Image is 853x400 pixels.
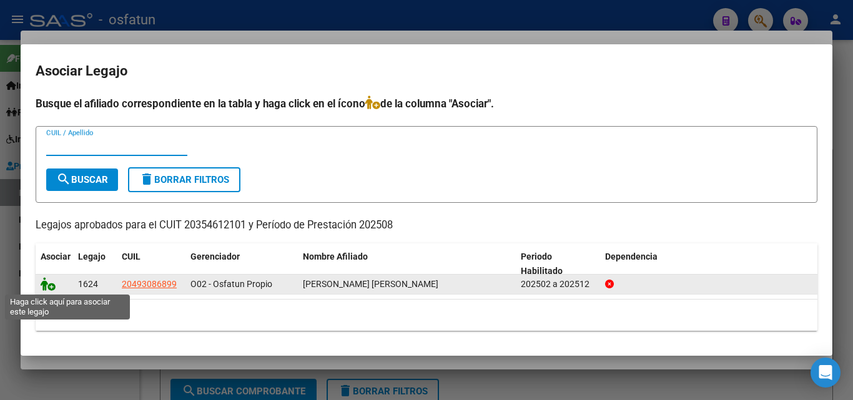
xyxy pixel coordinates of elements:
[122,251,141,261] span: CUIL
[190,251,240,261] span: Gerenciador
[128,167,240,192] button: Borrar Filtros
[605,251,658,261] span: Dependencia
[185,243,298,285] datatable-header-cell: Gerenciador
[139,174,229,185] span: Borrar Filtros
[46,168,118,191] button: Buscar
[36,95,817,112] h4: Busque el afiliado correspondiente en la tabla y haga click en el ícono de la columna "Asociar".
[36,243,73,285] datatable-header-cell: Asociar
[73,243,117,285] datatable-header-cell: Legajo
[521,277,595,291] div: 202502 a 202512
[811,358,841,388] div: Open Intercom Messenger
[303,279,438,289] span: FLORIDO SAAVEDRA LEON EZEQUIEL
[36,59,817,83] h2: Asociar Legajo
[41,251,71,261] span: Asociar
[516,243,600,285] datatable-header-cell: Periodo Habilitado
[117,243,185,285] datatable-header-cell: CUIL
[139,172,154,187] mat-icon: delete
[78,251,106,261] span: Legajo
[521,251,563,276] span: Periodo Habilitado
[36,300,817,331] div: 1 registros
[303,251,368,261] span: Nombre Afiliado
[56,174,108,185] span: Buscar
[122,279,177,289] span: 20493086899
[600,243,818,285] datatable-header-cell: Dependencia
[78,279,98,289] span: 1624
[190,279,272,289] span: O02 - Osfatun Propio
[36,218,817,233] p: Legajos aprobados para el CUIT 20354612101 y Período de Prestación 202508
[56,172,71,187] mat-icon: search
[298,243,516,285] datatable-header-cell: Nombre Afiliado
